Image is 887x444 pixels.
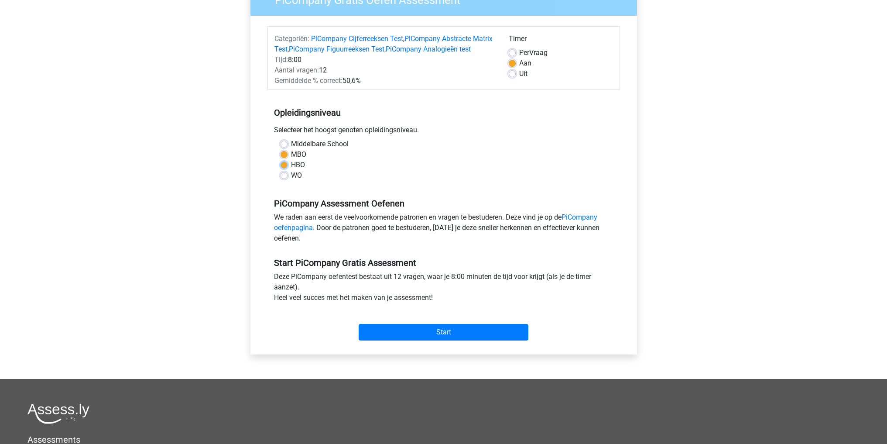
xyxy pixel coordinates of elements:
h5: Start PiCompany Gratis Assessment [274,258,613,268]
a: PiCompany Figuurreeksen Test [289,45,384,53]
a: PiCompany Cijferreeksen Test [311,34,403,43]
label: Vraag [519,48,548,58]
img: Assessly logo [27,403,89,424]
span: Gemiddelde % correct: [274,76,342,85]
div: Deze PiCompany oefentest bestaat uit 12 vragen, waar je 8:00 minuten de tijd voor krijgt (als je ... [267,272,620,306]
span: Aantal vragen: [274,66,319,74]
div: , , , [268,34,502,55]
a: PiCompany Analogieën test [386,45,471,53]
label: Uit [519,69,527,79]
label: Aan [519,58,531,69]
div: We raden aan eerst de veelvoorkomende patronen en vragen te bestuderen. Deze vind je op de . Door... [267,212,620,247]
h5: PiCompany Assessment Oefenen [274,198,613,209]
span: Per [519,48,529,57]
label: Middelbare School [291,139,349,149]
div: 8:00 [268,55,502,65]
div: Timer [509,34,613,48]
label: HBO [291,160,305,170]
span: Categoriën: [274,34,309,43]
div: 50,6% [268,76,502,86]
label: WO [291,170,302,181]
label: MBO [291,149,306,160]
div: 12 [268,65,502,76]
input: Start [359,324,528,341]
h5: Opleidingsniveau [274,104,613,121]
span: Tijd: [274,55,288,64]
div: Selecteer het hoogst genoten opleidingsniveau. [267,125,620,139]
